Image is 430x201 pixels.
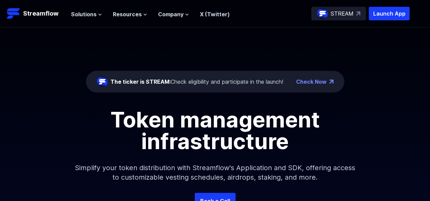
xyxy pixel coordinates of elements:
[69,152,361,193] p: Simplify your token distribution with Streamflow's Application and SDK, offering access to custom...
[110,78,283,86] div: Check eligibility and participate in the launch!
[200,11,230,18] a: X (Twitter)
[62,109,368,152] h1: Token management infrastructure
[7,7,64,20] a: Streamflow
[331,9,354,18] p: STREAM
[71,10,102,18] button: Solutions
[97,76,108,87] img: streamflow-logo-circle.png
[7,7,20,20] img: Streamflow Logo
[158,10,184,18] span: Company
[110,78,171,85] span: The ticker is STREAM:
[113,10,142,18] span: Resources
[317,8,328,19] img: streamflow-logo-circle.png
[23,9,58,18] p: Streamflow
[356,12,360,16] img: top-right-arrow.svg
[158,10,189,18] button: Company
[113,10,147,18] button: Resources
[329,80,333,84] img: top-right-arrow.png
[71,10,97,18] span: Solutions
[296,78,327,86] a: Check Now
[311,7,366,20] a: STREAM
[369,7,410,20] button: Launch App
